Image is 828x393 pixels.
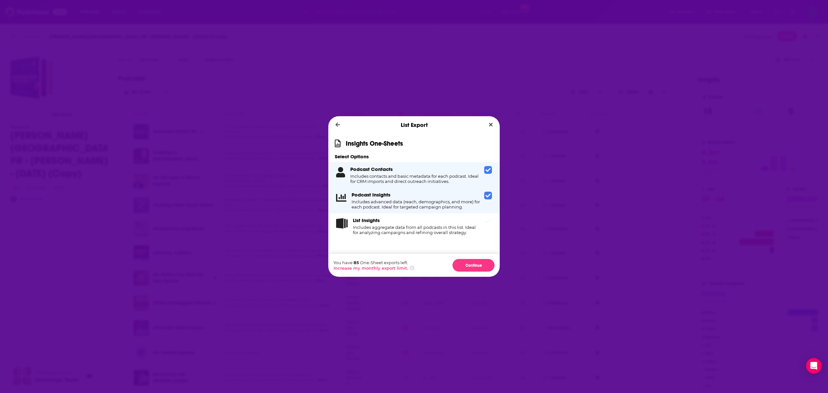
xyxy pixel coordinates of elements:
div: Open Intercom Messenger [806,358,822,374]
button: Continue [452,259,495,272]
button: Increase my monthly export limit. [333,265,408,271]
h4: Includes contacts and basic metadata for each podcast. Ideal for CRM imports and direct outreach ... [350,174,482,184]
span: 85 [354,260,359,265]
h3: Podcast Contacts [350,166,393,172]
h3: Select Options [328,153,500,160]
h4: Includes advanced data (reach, demographics, and more) for each podcast. Ideal for targeted campa... [352,199,482,209]
div: List Export [328,116,500,134]
p: You have One-Sheet exports left. [333,260,415,265]
button: Close [486,121,495,129]
h3: Podcast Insights [352,192,390,198]
h3: List Insights [353,217,380,223]
h1: Insights One-Sheets [346,140,403,148]
h4: Includes aggregate data from all podcasts in this list. Ideal for analyzing campaigns and refinin... [353,225,482,235]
